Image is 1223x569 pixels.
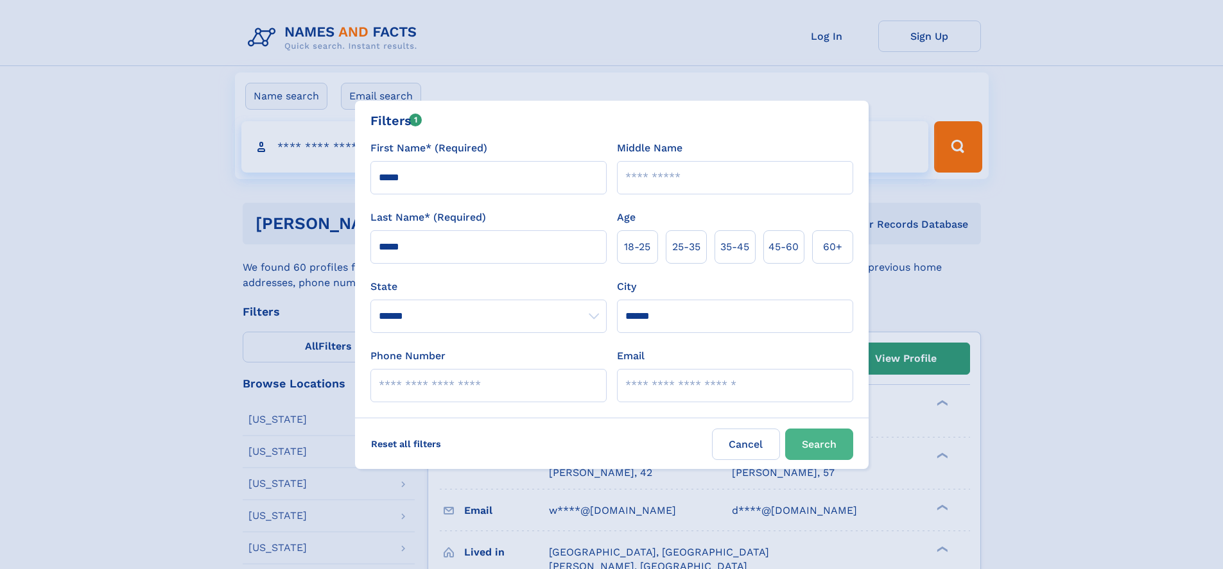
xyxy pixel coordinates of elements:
label: Reset all filters [363,429,449,459]
span: 60+ [823,239,842,255]
label: Phone Number [370,348,446,364]
span: 25‑35 [672,239,700,255]
label: Last Name* (Required) [370,210,486,225]
span: 35‑45 [720,239,749,255]
label: City [617,279,636,294]
label: Age [617,210,636,225]
label: Email [617,348,645,364]
span: 18‑25 [624,239,650,255]
span: 45‑60 [768,239,799,255]
label: First Name* (Required) [370,140,487,156]
button: Search [785,429,853,460]
label: Middle Name [617,140,682,156]
label: Cancel [712,429,780,460]
label: State [370,279,607,294]
div: Filters [370,111,422,130]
